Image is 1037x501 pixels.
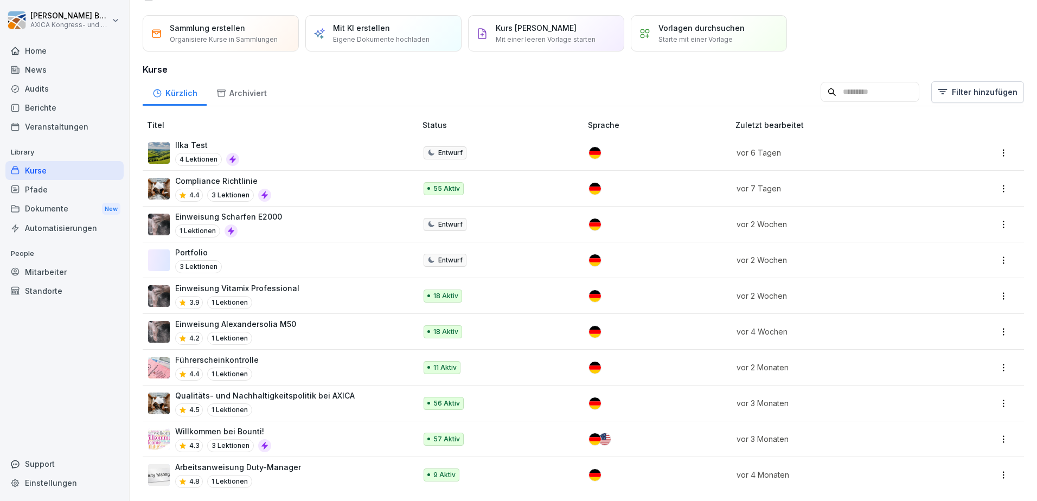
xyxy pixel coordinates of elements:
[737,397,937,409] p: vor 3 Monaten
[737,219,937,230] p: vor 2 Wochen
[175,247,222,258] p: Portfolio
[148,178,170,200] img: m6azt6by63mj5b74vcaonl5f.png
[143,63,1024,76] h3: Kurse
[5,117,124,136] a: Veranstaltungen
[599,433,611,445] img: us.svg
[207,403,252,416] p: 1 Lektionen
[433,184,460,194] p: 55 Aktiv
[189,405,200,415] p: 4.5
[175,390,355,401] p: Qualitäts- und Nachhaltigkeitspolitik bei AXICA
[5,281,124,300] a: Standorte
[207,475,252,488] p: 1 Lektionen
[175,354,259,365] p: Führerscheinkontrolle
[589,469,601,481] img: de.svg
[148,285,170,307] img: ji0aiyxvbyz8tq3ggjp5v0yx.png
[175,282,299,294] p: Einweisung Vitamix Professional
[175,426,271,437] p: Willkommen bei Bounti!
[5,180,124,199] a: Pfade
[175,153,222,166] p: 4 Lektionen
[589,290,601,302] img: de.svg
[5,473,124,492] a: Einstellungen
[589,254,601,266] img: de.svg
[438,148,463,158] p: Entwurf
[148,142,170,164] img: xjcqzvpnevt0k5laznvx8oez.png
[175,175,271,187] p: Compliance Richtlinie
[5,219,124,237] a: Automatisierungen
[5,144,124,161] p: Library
[5,41,124,60] div: Home
[207,368,252,381] p: 1 Lektionen
[207,78,276,106] a: Archiviert
[658,35,733,44] p: Starte mit einer Vorlage
[333,35,430,44] p: Eigene Dokumente hochladen
[433,470,456,480] p: 9 Aktiv
[5,245,124,262] p: People
[148,464,170,486] img: a8uzmyxkkdyibb3znixvropg.png
[148,321,170,343] img: kr10s27pyqr9zptkmwfo66n3.png
[148,214,170,235] img: jv301s4mrmu3cx6evk8n7gue.png
[175,139,239,151] p: Ilka Test
[496,22,577,34] p: Kurs [PERSON_NAME]
[737,362,937,373] p: vor 2 Monaten
[589,219,601,230] img: de.svg
[189,441,200,451] p: 4.3
[737,469,937,480] p: vor 4 Monaten
[931,81,1024,103] button: Filter hinzufügen
[737,254,937,266] p: vor 2 Wochen
[189,477,200,486] p: 4.8
[5,161,124,180] a: Kurse
[175,461,301,473] p: Arbeitsanweisung Duty-Manager
[148,393,170,414] img: r1d5yf18y2brqtocaitpazkm.png
[5,454,124,473] div: Support
[588,119,731,131] p: Sprache
[737,147,937,158] p: vor 6 Tagen
[589,147,601,159] img: de.svg
[433,327,458,337] p: 18 Aktiv
[737,183,937,194] p: vor 7 Tagen
[30,11,110,21] p: [PERSON_NAME] Buttgereit
[5,262,124,281] a: Mitarbeiter
[207,332,252,345] p: 1 Lektionen
[433,291,458,301] p: 18 Aktiv
[175,211,282,222] p: Einweisung Scharfen E2000
[5,60,124,79] a: News
[737,326,937,337] p: vor 4 Wochen
[189,298,200,307] p: 3.9
[433,399,460,408] p: 56 Aktiv
[207,189,254,202] p: 3 Lektionen
[423,119,584,131] p: Status
[207,296,252,309] p: 1 Lektionen
[175,224,220,237] p: 1 Lektionen
[438,220,463,229] p: Entwurf
[189,369,200,379] p: 4.4
[170,22,245,34] p: Sammlung erstellen
[170,35,278,44] p: Organisiere Kurse in Sammlungen
[735,119,950,131] p: Zuletzt bearbeitet
[496,35,596,44] p: Mit einer leeren Vorlage starten
[5,79,124,98] a: Audits
[433,434,460,444] p: 57 Aktiv
[589,397,601,409] img: de.svg
[143,78,207,106] a: Kürzlich
[147,119,418,131] p: Titel
[333,22,390,34] p: Mit KI erstellen
[175,318,296,330] p: Einweisung Alexandersolia M50
[589,433,601,445] img: de.svg
[589,362,601,374] img: de.svg
[102,203,120,215] div: New
[207,439,254,452] p: 3 Lektionen
[175,260,222,273] p: 3 Lektionen
[433,363,457,372] p: 11 Aktiv
[438,255,463,265] p: Entwurf
[737,290,937,301] p: vor 2 Wochen
[5,98,124,117] a: Berichte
